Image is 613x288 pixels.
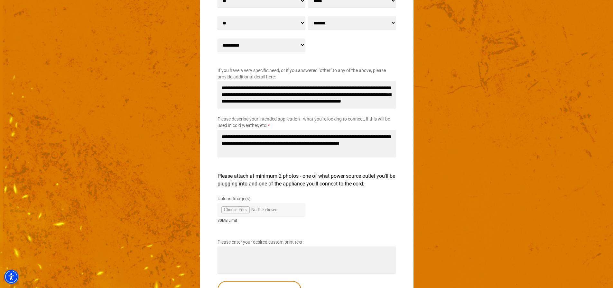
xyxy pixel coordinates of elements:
span: Please enter your desired custom print text: [218,239,303,245]
span: Upload Image(s) [218,196,251,201]
p: Please attach at minimum 2 photos - one of what power source outlet you'll be plugging into and o... [218,172,396,188]
small: 30MB Limit [218,218,305,223]
div: Accessibility Menu [4,270,18,284]
span: Please describe your intended application - what you're looking to connect, if this will be used ... [218,116,390,128]
span: If you have a very specific need, or if you answered "other" to any of the above, please provide ... [218,68,386,79]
